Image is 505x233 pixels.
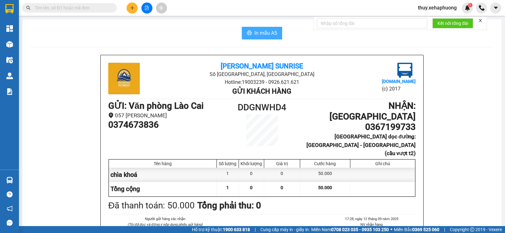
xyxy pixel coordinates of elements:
[6,25,13,32] img: dashboard-icon
[331,227,389,232] strong: 0708 023 035 - 0935 103 250
[6,57,13,63] img: warehouse-icon
[260,226,310,233] span: Cung cấp máy in - giấy in:
[130,6,134,10] span: plus
[281,185,283,190] span: 0
[330,101,416,122] b: NHẬN : [GEOGRAPHIC_DATA]
[221,62,303,70] b: [PERSON_NAME] Sunrise
[318,185,332,190] span: 50.000
[223,101,300,114] h1: DDGNWHD4
[470,227,474,232] span: copyright
[264,168,300,182] div: 0
[159,70,364,78] li: Số [GEOGRAPHIC_DATA], [GEOGRAPHIC_DATA]
[7,191,13,197] span: question-circle
[108,119,223,130] h1: 0374673836
[145,6,149,10] span: file-add
[6,41,13,48] img: warehouse-icon
[26,6,31,10] span: search
[6,177,13,183] img: warehouse-icon
[35,4,109,11] input: Tìm tên, số ĐT hoặc mã đơn
[437,20,468,27] span: Kết nối tổng đài
[7,220,13,226] span: message
[6,73,13,79] img: warehouse-icon
[444,226,445,233] span: |
[478,18,483,23] span: close
[493,5,499,11] span: caret-down
[328,216,416,222] li: 17:28, ngày 12 tháng 09 năm 2025
[479,5,484,11] img: phone-icon
[226,185,229,190] span: 1
[394,226,439,233] span: Miền Bắc
[300,122,416,132] h1: 0367199733
[465,5,470,11] img: icon-new-feature
[242,27,282,39] button: printerIn mẫu A5
[241,161,262,166] div: Khối lượng
[108,199,195,213] div: Đã thanh toán : 50.000
[108,101,204,111] b: GỬI : Văn phòng Lào Cai
[108,113,114,118] span: environment
[192,226,250,233] span: Hỗ trợ kỹ thuật:
[250,185,252,190] span: 0
[382,85,416,93] li: (c) 2017
[382,79,416,84] b: [DOMAIN_NAME]
[127,3,138,14] button: plus
[108,63,140,94] img: logo.jpg
[156,3,167,14] button: aim
[255,226,256,233] span: |
[110,185,140,193] span: Tổng cộng
[352,161,413,166] div: Ghi chú
[159,78,364,86] li: Hotline: 19003239 - 0926.621.621
[317,18,427,28] input: Nhập số tổng đài
[223,227,250,232] strong: 1900 633 818
[254,29,277,37] span: In mẫu A5
[413,4,462,12] span: thuy.xehaphuong
[432,18,473,28] button: Kết nối tổng đài
[217,168,239,182] div: 1
[469,3,471,7] span: 1
[302,161,348,166] div: Cước hàng
[121,216,209,222] li: Người gửi hàng xác nhận
[328,222,416,227] li: NV nhận hàng
[141,3,152,14] button: file-add
[110,161,215,166] div: Tên hàng
[390,228,392,231] span: ⚪️
[300,168,350,182] div: 50.000
[397,63,413,78] img: logo.jpg
[311,226,389,233] span: Miền Nam
[232,87,291,95] b: Gửi khách hàng
[6,88,13,95] img: solution-icon
[197,200,261,211] b: Tổng phải thu: 0
[159,6,163,10] span: aim
[266,161,298,166] div: Giá trị
[306,133,416,156] b: [GEOGRAPHIC_DATA] dọc đường: [GEOGRAPHIC_DATA] - [GEOGRAPHIC_DATA] (cầu vượt t2)
[5,4,14,14] img: logo-vxr
[247,30,252,36] span: printer
[468,3,472,7] sup: 1
[7,206,13,212] span: notification
[128,222,203,227] i: (Tôi đã đọc và đồng ý nộp dung phiếu gửi hàng)
[490,3,501,14] button: caret-down
[108,111,223,120] li: 057 [PERSON_NAME]
[239,168,264,182] div: 0
[412,227,439,232] strong: 0369 525 060
[218,161,237,166] div: Số lượng
[109,168,217,182] div: chìa khoá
